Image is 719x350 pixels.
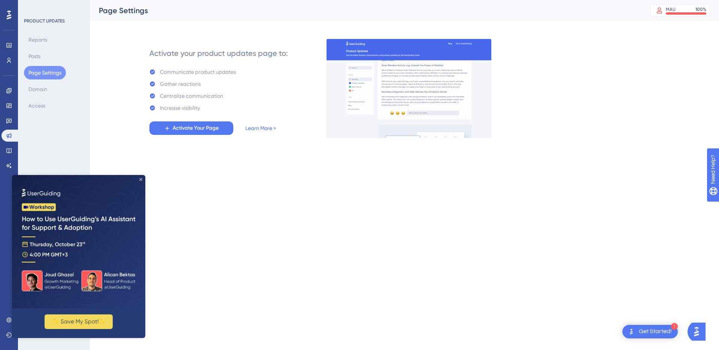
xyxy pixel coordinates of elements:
[24,49,45,63] button: Posts
[24,82,52,96] button: Domain
[18,2,47,11] span: Need Help?
[160,103,200,112] div: Increase visibility
[24,33,52,46] button: Reports
[127,3,130,6] div: Close Preview
[639,328,672,336] div: Get Started!
[160,67,236,76] div: Communicate product updates
[173,124,219,133] span: Activate Your Page
[627,327,636,336] img: launcher-image-alternative-text
[671,323,678,330] div: 1
[245,124,276,133] a: Learn More >
[622,325,678,338] div: Open Get Started! checklist, remaining modules: 1
[149,121,233,135] button: Activate Your Page
[24,99,50,112] button: Access
[695,6,706,12] div: 100 %
[24,66,66,79] button: Page Settings
[33,139,101,154] button: ✨ Save My Spot!✨
[160,79,201,88] div: Gather reactions
[688,320,710,343] iframe: UserGuiding AI Assistant Launcher
[160,91,223,100] div: Centralize communication
[666,6,676,12] div: MAU
[149,48,288,58] div: Activate your product updates page to:
[99,5,631,16] div: Page Settings
[326,39,492,138] img: 253145e29d1258e126a18a92d52e03bb.gif
[24,18,65,24] div: PRODUCT UPDATES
